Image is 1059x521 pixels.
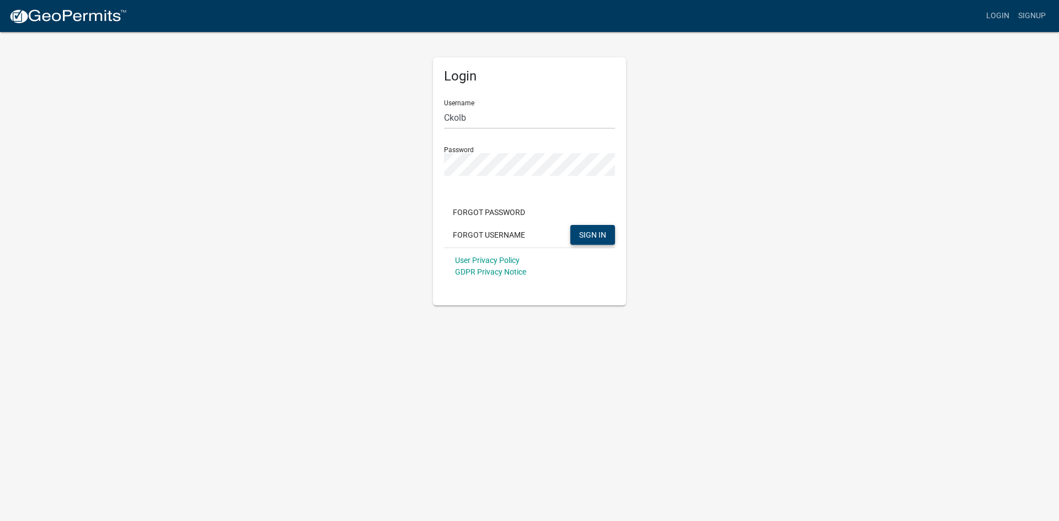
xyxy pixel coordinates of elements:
[982,6,1014,26] a: Login
[444,225,534,245] button: Forgot Username
[455,267,526,276] a: GDPR Privacy Notice
[444,68,615,84] h5: Login
[1014,6,1050,26] a: Signup
[455,256,520,265] a: User Privacy Policy
[444,202,534,222] button: Forgot Password
[579,230,606,239] span: SIGN IN
[570,225,615,245] button: SIGN IN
